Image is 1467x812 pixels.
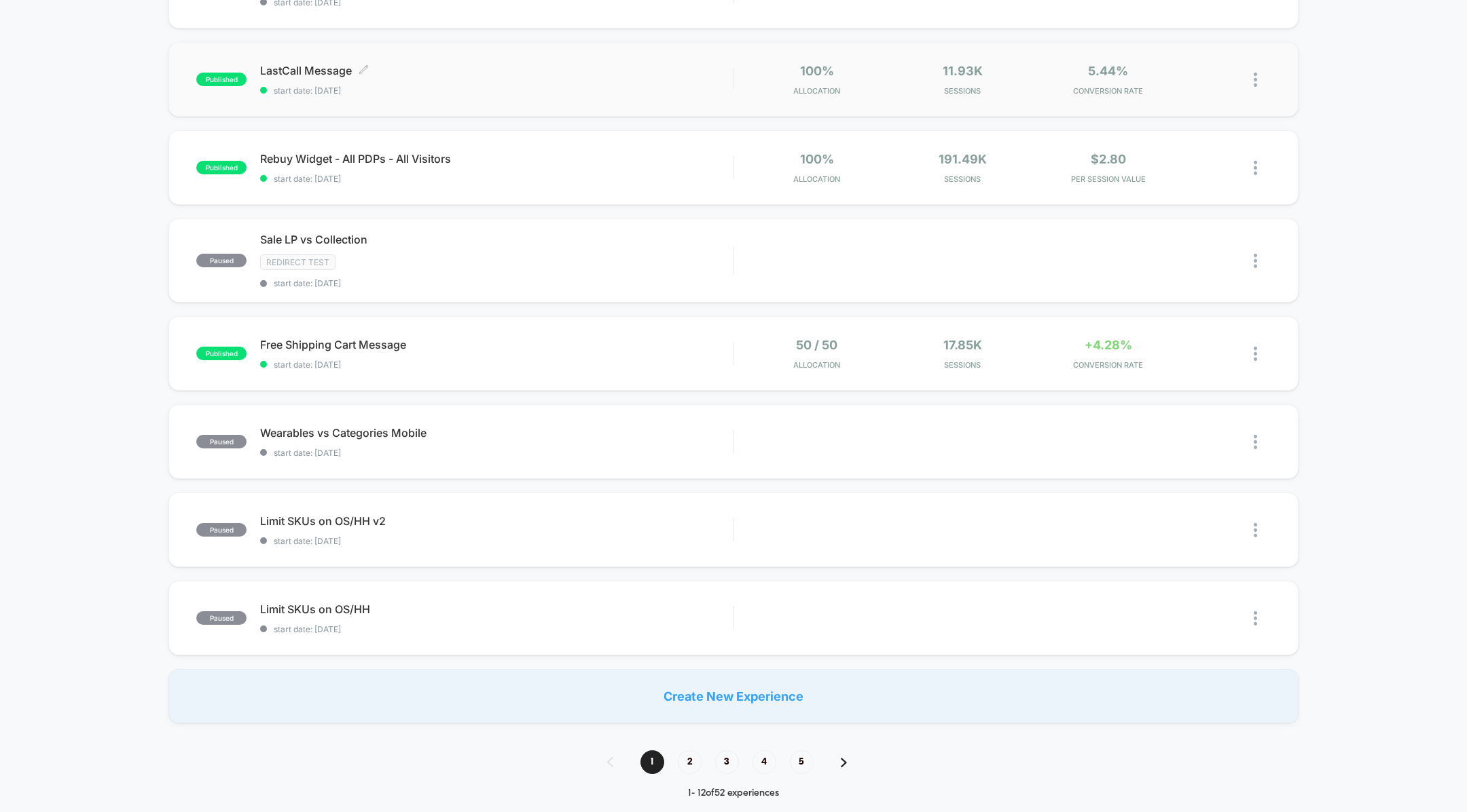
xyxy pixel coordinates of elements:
[1039,86,1178,96] span: CONVERSION RATE
[793,360,840,370] span: Allocation
[1039,174,1178,184] span: PER SESSION VALUE
[893,174,1032,184] span: Sessions
[1254,254,1257,268] img: close
[196,435,247,448] span: paused
[1254,73,1257,87] img: close
[260,426,733,440] span: Wearables vs Categories Mobile
[796,338,837,352] span: 50 / 50
[793,174,840,184] span: Allocation
[678,750,702,774] span: 2
[893,86,1032,96] span: Sessions
[196,523,247,537] span: paused
[196,611,247,625] span: paused
[715,750,739,774] span: 3
[260,536,733,546] span: start date: [DATE]
[793,86,840,96] span: Allocation
[1254,347,1257,361] img: close
[800,64,834,78] span: 100%
[753,750,776,774] span: 4
[1254,161,1257,175] img: close
[260,448,733,458] span: start date: [DATE]
[260,278,733,288] span: start date: [DATE]
[260,254,336,270] span: Redirect Test
[260,152,733,166] span: Rebuy Widget - All PDPs - All Visitors
[260,624,733,634] span: start date: [DATE]
[1085,338,1132,352] span: +4.28%
[260,602,733,616] span: Limit SKUs on OS/HH
[943,64,983,78] span: 11.93k
[196,347,247,360] span: published
[594,788,874,799] div: 1 - 12 of 52 experiences
[640,750,664,774] span: 1
[260,64,733,77] span: LastCall Message
[943,338,982,352] span: 17.85k
[790,750,814,774] span: 5
[260,174,733,184] span: start date: [DATE]
[939,152,987,166] span: 191.49k
[260,514,733,528] span: Limit SKUs on OS/HH v2
[196,254,247,267] span: paused
[841,758,847,767] img: pagination forward
[260,360,733,370] span: start date: [DATE]
[260,338,733,351] span: Free Shipping Cart Message
[260,233,733,246] span: Sale LP vs Collection
[1254,435,1257,449] img: close
[196,161,247,174] span: published
[800,152,834,166] span: 100%
[1039,360,1178,370] span: CONVERSION RATE
[1091,152,1126,166] span: $2.80
[196,73,247,86] span: published
[893,360,1032,370] span: Sessions
[260,85,733,96] span: start date: [DATE]
[1088,64,1128,78] span: 5.44%
[168,669,1298,723] div: Create New Experience
[1254,611,1257,625] img: close
[1254,523,1257,537] img: close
